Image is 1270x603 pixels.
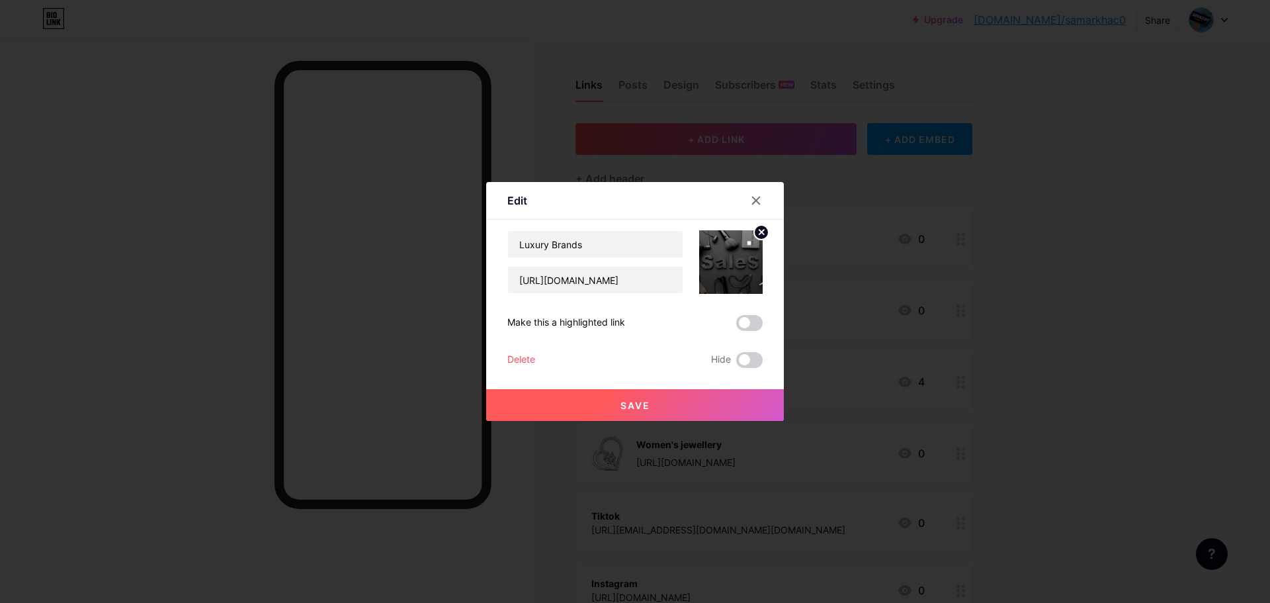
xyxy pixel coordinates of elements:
[508,231,683,257] input: Title
[711,352,731,368] span: Hide
[620,400,650,411] span: Save
[699,230,763,294] img: link_thumbnail
[507,315,625,331] div: Make this a highlighted link
[508,267,683,293] input: URL
[507,193,527,209] div: Edit
[507,352,535,368] div: Delete
[486,389,784,421] button: Save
